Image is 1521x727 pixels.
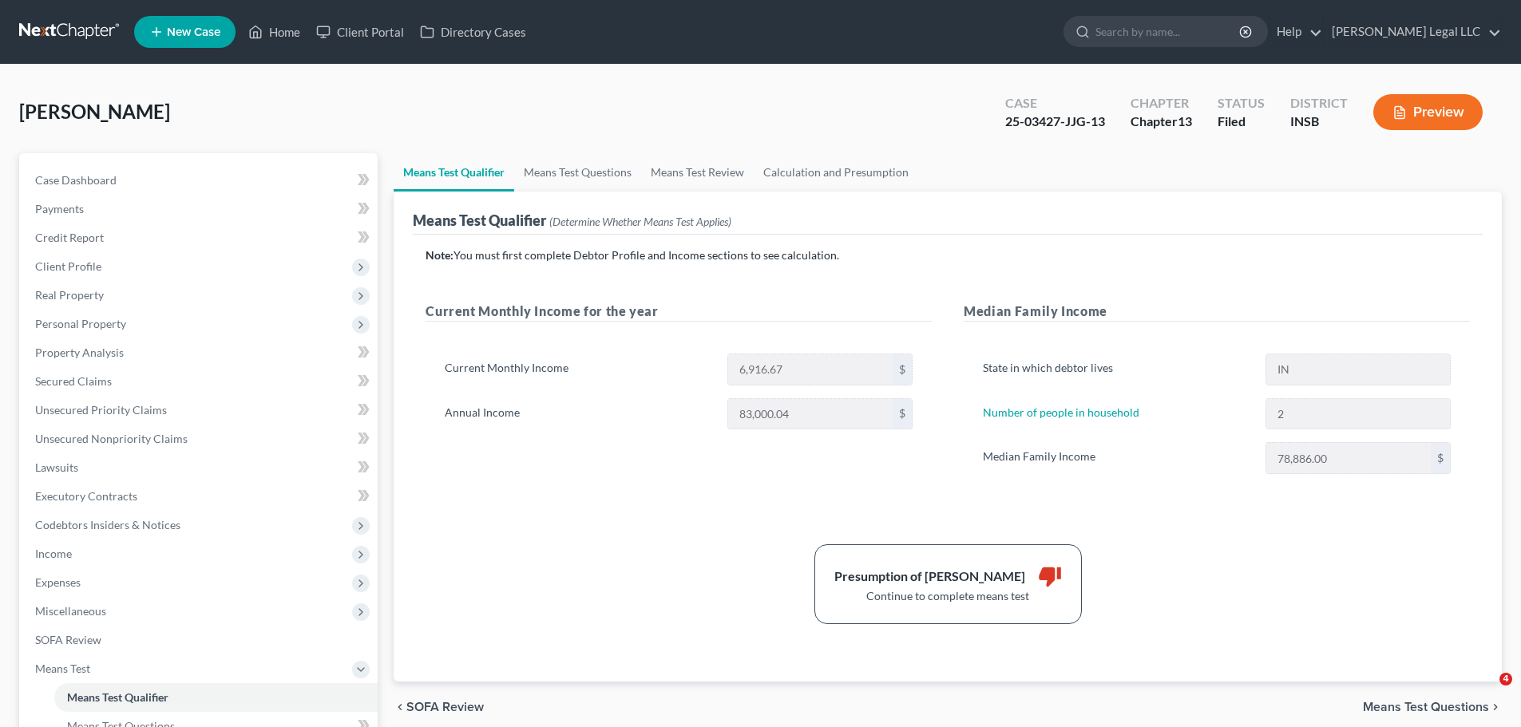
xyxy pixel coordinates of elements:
a: Means Test Qualifier [394,153,514,192]
div: Chapter [1131,94,1192,113]
label: Annual Income [437,398,719,430]
span: Unsecured Nonpriority Claims [35,432,188,445]
button: chevron_left SOFA Review [394,701,484,713]
a: Unsecured Nonpriority Claims [22,425,378,453]
div: $ [1431,443,1450,473]
a: Home [240,18,308,46]
button: Preview [1373,94,1483,130]
span: Client Profile [35,259,101,273]
a: Number of people in household [983,405,1139,419]
span: Real Property [35,288,104,302]
div: Chapter [1131,113,1192,131]
span: 4 [1499,673,1512,686]
a: Property Analysis [22,338,378,367]
span: Payments [35,202,84,215]
div: Presumption of [PERSON_NAME] [834,567,1025,586]
input: -- [1266,399,1450,429]
label: Median Family Income [975,442,1257,474]
a: Case Dashboard [22,166,378,195]
span: Credit Report [35,231,104,244]
div: $ [893,354,912,385]
span: 13 [1178,113,1192,128]
span: Personal Property [35,317,126,330]
span: Codebtors Insiders & Notices [35,518,180,531]
span: Means Test Qualifier [67,690,168,704]
span: Means Test Questions [1363,701,1489,713]
span: Executory Contracts [35,489,137,503]
div: District [1290,94,1348,113]
a: Credit Report [22,223,378,252]
a: Calculation and Presumption [754,153,918,192]
a: Help [1269,18,1322,46]
a: Directory Cases [412,18,534,46]
a: Unsecured Priority Claims [22,396,378,425]
a: Payments [22,195,378,223]
span: (Determine Whether Means Test Applies) [549,215,731,228]
label: State in which debtor lives [975,354,1257,385]
button: Means Test Questions chevron_right [1363,701,1502,713]
a: [PERSON_NAME] Legal LLC [1324,18,1501,46]
span: Lawsuits [35,460,78,474]
span: SOFA Review [35,633,101,646]
input: Search by name... [1095,17,1242,46]
div: Filed [1218,113,1265,131]
a: Client Portal [308,18,412,46]
span: New Case [167,26,220,38]
i: chevron_left [394,701,406,713]
input: 0.00 [728,354,893,385]
span: Case Dashboard [35,173,117,187]
div: Status [1218,94,1265,113]
p: You must first complete Debtor Profile and Income sections to see calculation. [426,247,1470,263]
a: Means Test Qualifier [54,683,378,712]
span: SOFA Review [406,701,484,713]
span: Income [35,547,72,560]
span: Expenses [35,575,81,589]
div: INSB [1290,113,1348,131]
span: Property Analysis [35,346,124,359]
a: Means Test Review [641,153,754,192]
div: 25-03427-JJG-13 [1005,113,1105,131]
input: 0.00 [728,399,893,429]
a: Executory Contracts [22,482,378,511]
a: Lawsuits [22,453,378,482]
div: Case [1005,94,1105,113]
span: Means Test [35,662,90,675]
span: [PERSON_NAME] [19,100,170,123]
a: Means Test Questions [514,153,641,192]
label: Current Monthly Income [437,354,719,385]
span: Secured Claims [35,374,112,388]
i: thumb_down [1038,564,1062,588]
div: Means Test Qualifier [413,211,731,230]
div: Continue to complete means test [834,588,1062,604]
a: SOFA Review [22,626,378,654]
iframe: Intercom live chat [1467,673,1505,711]
input: 0.00 [1266,443,1431,473]
input: State [1266,354,1450,385]
span: Miscellaneous [35,604,106,618]
a: Secured Claims [22,367,378,396]
span: Unsecured Priority Claims [35,403,167,417]
h5: Median Family Income [964,302,1470,322]
strong: Note: [426,248,454,262]
div: $ [893,399,912,429]
h5: Current Monthly Income for the year [426,302,932,322]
